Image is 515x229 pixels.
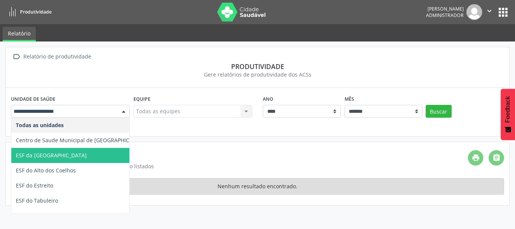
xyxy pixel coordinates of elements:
label: Unidade de saúde [11,93,55,105]
span: ESF do Alto dos Coelhos [16,167,76,174]
span: Feedback [504,96,511,123]
a: Produtividade [5,6,52,18]
div: [PERSON_NAME] [426,6,464,12]
span: ESF do Tabuleiro [16,197,58,204]
i:  [485,7,494,15]
div: Nenhum resultado encontrado. [11,178,504,195]
button: Buscar [426,105,452,118]
div: Produtividade [11,62,504,71]
a: Relatório [3,27,36,41]
label: Equipe [133,93,150,105]
h4: Relatório de produtividade [11,150,468,160]
label: Mês [345,93,354,105]
label: Ano [263,93,273,105]
span: ESF da [GEOGRAPHIC_DATA] [16,152,87,159]
span: Todas as unidades [16,121,64,129]
span: Centro de Saude Municipal de [GEOGRAPHIC_DATA] [16,137,147,144]
button:  [482,4,497,20]
span: Administrador [426,12,464,18]
div: Relatório de produtividade [22,51,92,62]
span: [DEMOGRAPHIC_DATA] [PERSON_NAME] [16,212,117,219]
i:  [11,51,22,62]
button: Feedback - Mostrar pesquisa [501,89,515,140]
div: Somente agentes ativos no mês selecionado são listados [11,162,468,170]
span: ESF do Estreito [16,182,53,189]
button: apps [497,6,510,19]
div: Gere relatórios de produtividade dos ACSs [11,71,504,78]
span: Produtividade [20,9,52,15]
img: img [466,4,482,20]
a:  Relatório de produtividade [11,51,92,62]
